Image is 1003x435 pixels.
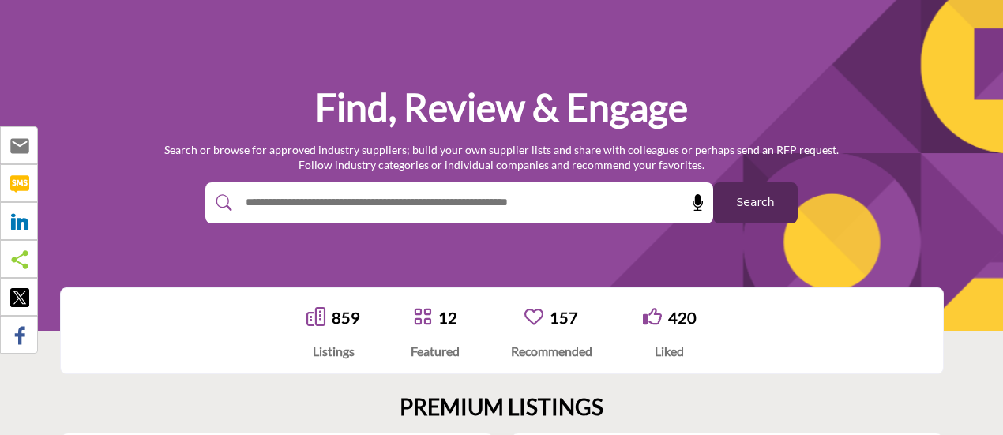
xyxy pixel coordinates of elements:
div: Featured [411,342,460,361]
div: Liked [643,342,697,361]
a: 859 [332,308,360,327]
h2: PREMIUM LISTINGS [400,394,603,421]
span: Search [736,194,774,211]
a: Go to Featured [413,307,432,328]
a: 12 [438,308,457,327]
p: Search or browse for approved industry suppliers; build your own supplier lists and share with co... [164,142,839,173]
i: Go to Liked [643,307,662,326]
a: Go to Recommended [524,307,543,328]
a: 157 [550,308,578,327]
div: Listings [306,342,360,361]
div: Recommended [511,342,592,361]
a: 420 [668,308,697,327]
button: Search [713,182,798,223]
h1: Find, Review & Engage [315,83,688,132]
